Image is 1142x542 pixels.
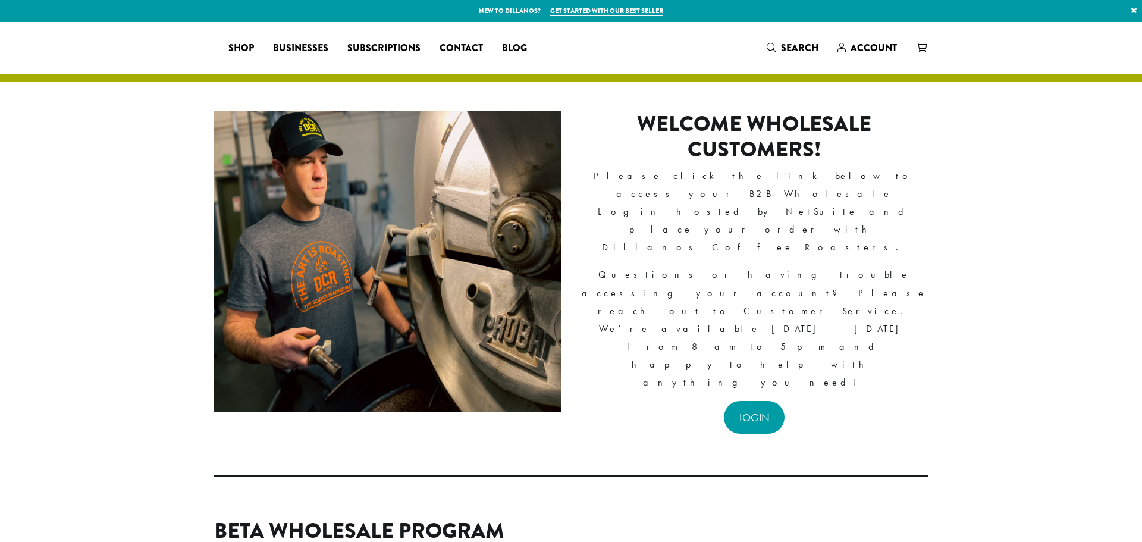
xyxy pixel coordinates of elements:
span: Account [851,41,897,55]
span: Shop [228,41,254,56]
p: Please click the link below to access your B2B Wholesale Login hosted by NetSuite and place your ... [581,167,928,256]
a: Get started with our best seller [550,6,663,16]
span: Search [781,41,818,55]
span: Subscriptions [347,41,421,56]
a: Shop [219,39,263,58]
span: Blog [502,41,527,56]
h2: Welcome Wholesale Customers! [581,111,928,162]
a: LOGIN [724,401,785,434]
p: Questions or having trouble accessing your account? Please reach out to Customer Service. We’re a... [581,266,928,391]
span: Contact [440,41,483,56]
a: Search [757,38,828,58]
span: Businesses [273,41,328,56]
